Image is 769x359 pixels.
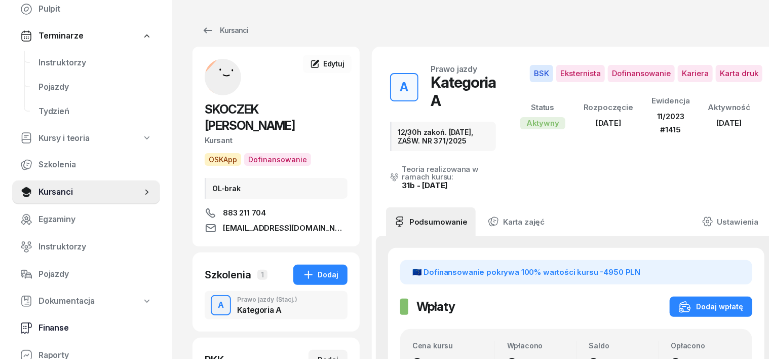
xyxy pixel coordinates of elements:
[223,207,266,219] span: 883 211 704
[39,158,152,171] span: Szkolenia
[205,222,348,234] a: [EMAIL_ADDRESS][DOMAIN_NAME]
[412,341,494,350] div: Cena kursu
[193,20,257,41] a: Kursanci
[584,101,633,114] div: Rozpoczęcie
[12,207,160,232] a: Egzaminy
[416,299,455,315] h2: Wpłaty
[205,207,348,219] a: 883 211 704
[670,297,752,317] button: Dodaj wpłatę
[39,295,95,308] span: Dokumentacja
[323,59,344,68] span: Edytuj
[402,181,448,190] a: 31b - [DATE]
[205,134,348,147] div: Kursant
[237,306,297,314] div: Kategoria A
[12,262,160,286] a: Pojazdy
[205,178,348,199] div: OL-brak
[708,101,751,114] div: Aktywność
[39,268,152,281] span: Pojazdy
[657,112,684,134] span: 11/2023 #1415
[30,51,160,75] a: Instruktorzy
[302,269,338,281] div: Dodaj
[530,65,762,82] button: BSKEksternistaDofinansowanieKarieraKarta druk
[589,341,659,350] div: Saldo
[39,3,152,16] span: Pulpit
[205,102,295,133] span: SKOCZEK [PERSON_NAME]
[202,24,248,37] div: Kursanci
[480,207,553,236] a: Karta zajęć
[205,153,311,166] button: OSKAppDofinansowanie
[412,267,640,277] span: 🇪🇺 Dofinansowanie pokrywa 100% wartości kursu -
[12,180,160,204] a: Kursanci
[431,65,477,73] div: Prawo jazdy
[276,297,297,303] span: (Stacj.)
[651,94,690,107] div: Ewidencja
[205,153,241,166] span: OSKApp
[716,65,762,82] span: Karta druk
[12,153,160,177] a: Szkolenia
[39,186,142,199] span: Kursanci
[431,73,496,110] div: Kategoria A
[556,65,605,82] span: Eksternista
[507,341,576,350] div: Wpłacono
[708,117,751,130] div: [DATE]
[39,132,90,145] span: Kursy i teoria
[604,267,641,277] span: 4950 PLN
[223,222,348,234] span: [EMAIL_ADDRESS][DOMAIN_NAME]
[678,65,713,82] span: Kariera
[596,118,621,128] span: [DATE]
[402,165,496,181] div: Teoria realizowana w ramach kursu:
[205,291,348,319] button: APrawo jazdy(Stacj.)Kategoria A
[30,75,160,99] a: Pojazdy
[396,77,413,97] div: A
[671,341,740,350] div: Opłacono
[12,24,160,48] a: Terminarze
[39,321,152,335] span: Finanse
[679,301,743,313] div: Dodaj wpłatę
[390,122,496,151] div: 12/30h zakoń. [DATE], ZAŚW. NR 371/2025
[520,117,565,129] div: Aktywny
[39,29,83,43] span: Terminarze
[257,270,267,280] span: 1
[303,55,352,73] a: Edytuj
[244,153,311,166] span: Dofinansowanie
[205,268,251,282] div: Szkolenia
[12,235,160,259] a: Instruktorzy
[608,65,675,82] span: Dofinansowanie
[39,240,152,254] span: Instruktorzy
[39,105,152,118] span: Tydzień
[530,65,553,82] span: BSK
[386,207,476,236] a: Podsumowanie
[293,265,348,285] button: Dodaj
[39,213,152,226] span: Egzaminy
[12,127,160,150] a: Kursy i teoria
[30,99,160,124] a: Tydzień
[694,207,766,236] a: Ustawienia
[211,295,231,315] button: A
[12,316,160,340] a: Finanse
[390,73,418,101] button: A
[214,297,228,314] div: A
[237,297,297,303] div: Prawo jazdy
[12,290,160,313] a: Dokumentacja
[39,56,152,69] span: Instruktorzy
[39,81,152,94] span: Pojazdy
[520,101,565,114] div: Status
